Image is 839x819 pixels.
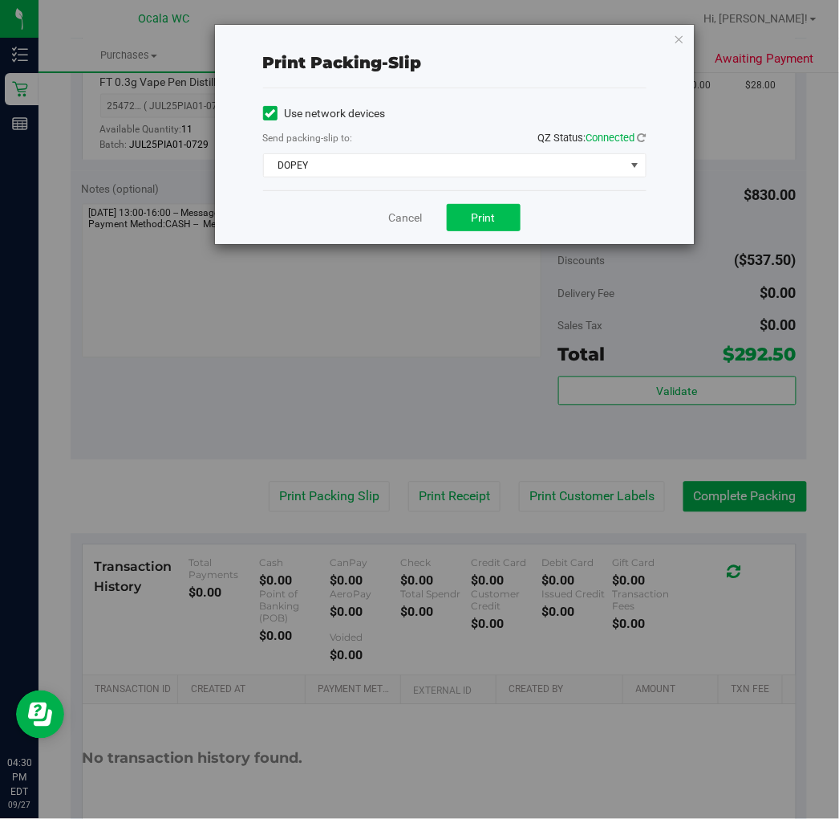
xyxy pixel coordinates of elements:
span: Print packing-slip [263,53,422,72]
label: Send packing-slip to: [263,131,353,145]
span: QZ Status: [538,132,646,144]
iframe: Resource center [16,691,64,739]
label: Use network devices [263,105,386,122]
span: DOPEY [264,154,626,177]
span: Connected [586,132,635,144]
span: Print [472,211,496,224]
button: Print [447,204,521,231]
span: select [625,154,645,177]
a: Cancel [389,210,423,226]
